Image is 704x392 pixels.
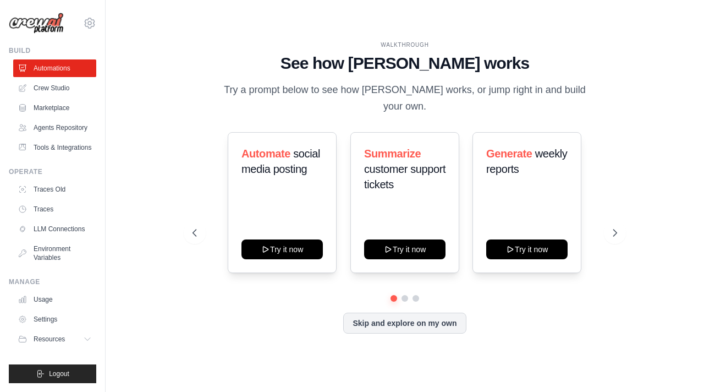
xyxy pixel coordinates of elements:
button: Logout [9,364,96,383]
div: Manage [9,277,96,286]
a: Usage [13,291,96,308]
a: Traces [13,200,96,218]
span: weekly reports [486,148,567,175]
h1: See how [PERSON_NAME] works [193,53,617,73]
button: Try it now [364,239,446,259]
a: Environment Variables [13,240,96,266]
a: Agents Repository [13,119,96,137]
a: Settings [13,311,96,328]
span: social media posting [241,148,320,175]
span: Resources [34,335,65,344]
button: Try it now [486,239,568,259]
span: Generate [486,148,532,160]
button: Try it now [241,239,323,259]
div: Build [9,46,96,55]
img: Logo [9,13,64,34]
button: Resources [13,330,96,348]
div: WALKTHROUGH [193,41,617,49]
span: Logout [49,369,69,378]
div: Operate [9,167,96,176]
button: Skip and explore on my own [343,313,466,334]
a: Traces Old [13,181,96,198]
span: customer support tickets [364,163,446,190]
a: LLM Connections [13,220,96,238]
a: Automations [13,59,96,77]
span: Automate [241,148,290,160]
a: Tools & Integrations [13,139,96,156]
span: Summarize [364,148,421,160]
a: Marketplace [13,99,96,117]
a: Crew Studio [13,79,96,97]
p: Try a prompt below to see how [PERSON_NAME] works, or jump right in and build your own. [220,82,590,115]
